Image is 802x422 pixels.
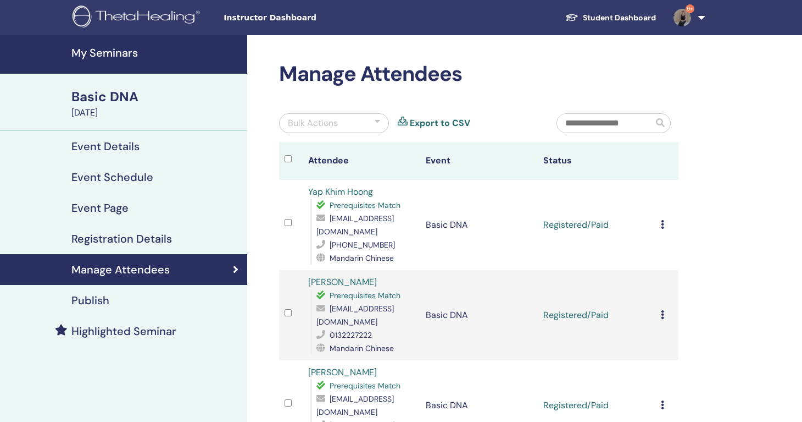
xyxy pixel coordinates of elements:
th: Event [420,142,538,180]
span: Instructor Dashboard [224,12,388,24]
img: logo.png [73,6,204,30]
iframe: Intercom live chat [765,385,791,411]
h4: Highlighted Seminar [71,325,176,338]
h4: Event Page [71,201,129,215]
span: Mandarin Chinese [330,343,394,353]
a: Export to CSV [410,117,470,130]
a: [PERSON_NAME] [308,276,377,288]
a: Student Dashboard [556,8,665,28]
h4: Registration Details [71,232,172,245]
h4: Publish [71,294,109,307]
div: Bulk Actions [288,117,338,130]
div: Basic DNA [71,87,241,106]
h4: My Seminars [71,46,241,59]
span: 0132227222 [330,330,372,340]
img: default.jpg [673,9,691,26]
img: graduation-cap-white.svg [565,13,578,22]
span: [EMAIL_ADDRESS][DOMAIN_NAME] [316,304,394,327]
h4: Event Details [71,140,140,153]
div: [DATE] [71,106,241,119]
span: 9+ [686,4,694,13]
span: Prerequisites Match [330,381,400,391]
td: Basic DNA [420,180,538,270]
span: Prerequisites Match [330,200,400,210]
span: [EMAIL_ADDRESS][DOMAIN_NAME] [316,394,394,417]
th: Attendee [303,142,420,180]
th: Status [538,142,655,180]
h2: Manage Attendees [279,62,678,87]
td: Basic DNA [420,270,538,360]
a: Yap Khim Hoong [308,186,373,198]
a: Basic DNA[DATE] [65,87,247,119]
span: [PHONE_NUMBER] [330,240,395,250]
span: [EMAIL_ADDRESS][DOMAIN_NAME] [316,213,394,237]
span: Prerequisites Match [330,291,400,300]
a: [PERSON_NAME] [308,366,377,378]
h4: Manage Attendees [71,263,170,276]
span: Mandarin Chinese [330,253,394,263]
h4: Event Schedule [71,171,153,184]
